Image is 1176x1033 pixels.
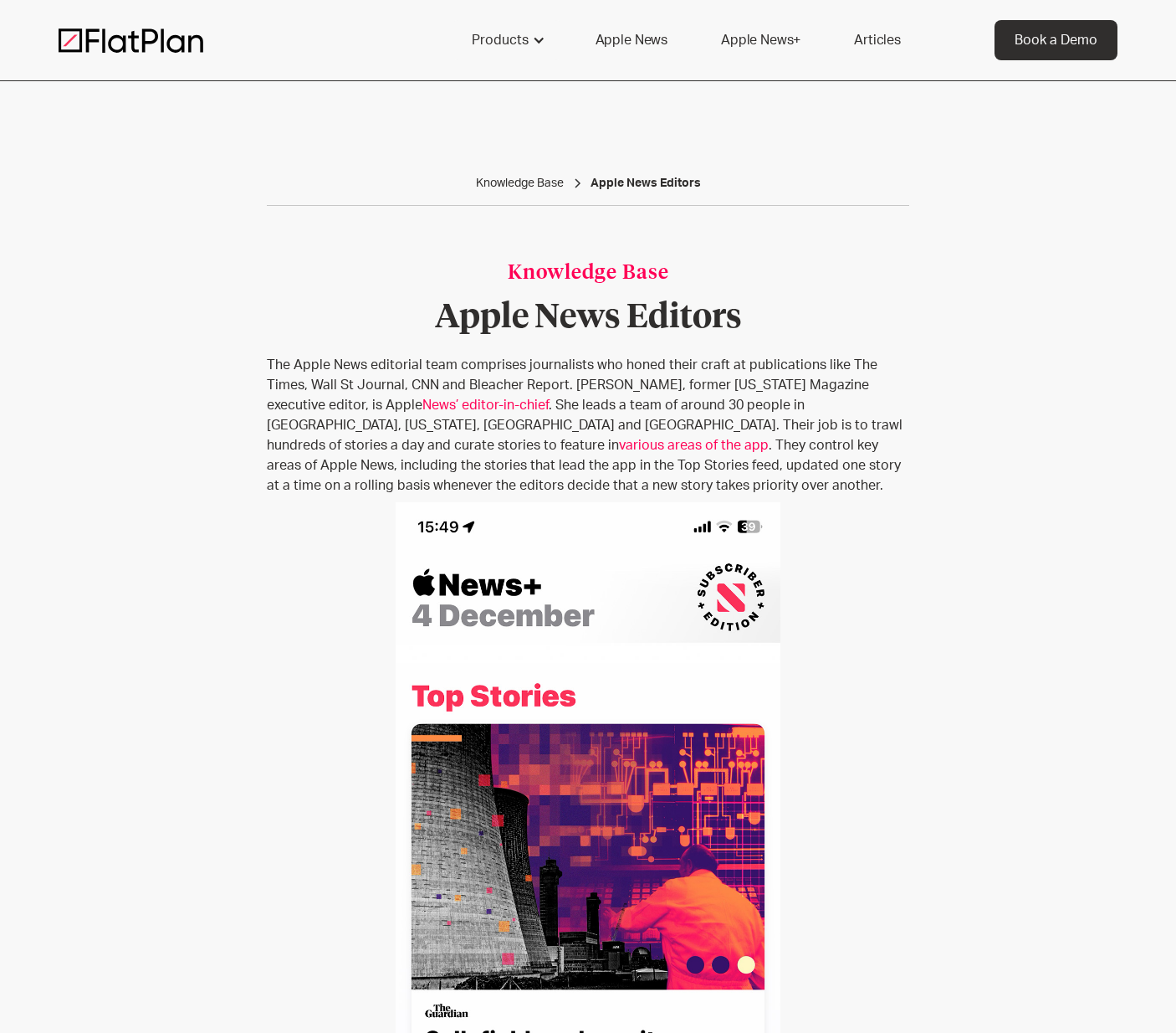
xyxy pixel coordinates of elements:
[476,175,564,192] a: Knowledge Base
[267,301,909,335] h1: Apple News Editors
[1015,30,1097,50] div: Book a Demo
[452,20,562,60] div: Products
[591,175,701,192] a: Apple News Editors
[834,20,921,60] a: Articles
[472,30,529,50] div: Products
[701,20,821,60] a: Apple News+
[994,20,1117,60] a: Book a Demo
[422,398,549,412] a: News’ editor-in-chief
[267,260,909,288] div: Knowledge Base
[619,439,769,452] a: various areas of the app
[575,20,688,60] a: Apple News
[267,355,909,496] p: The Apple News editorial team comprises journalists who honed their craft at publications like Th...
